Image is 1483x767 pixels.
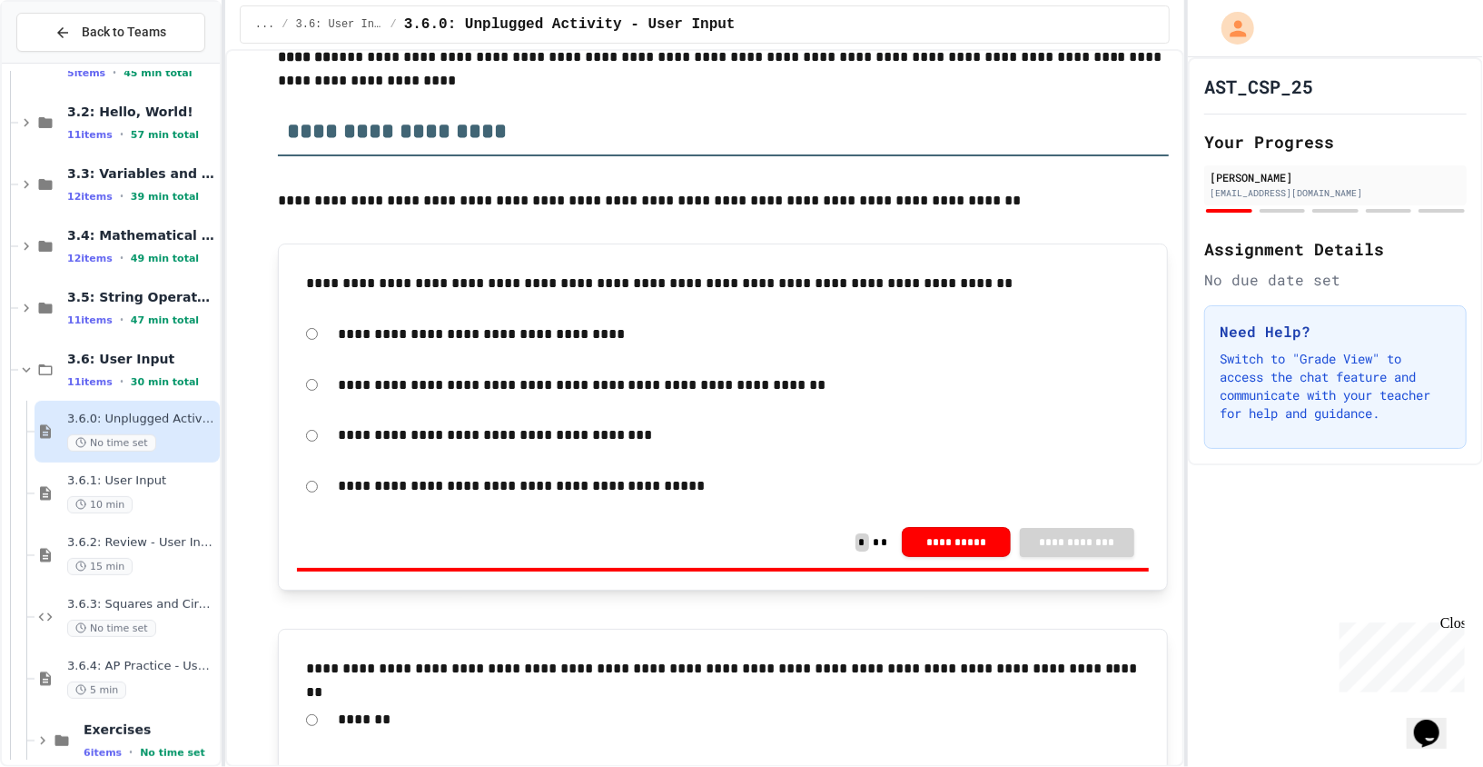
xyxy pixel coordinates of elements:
[67,191,113,203] span: 12 items
[113,65,116,80] span: •
[1204,129,1467,154] h2: Your Progress
[1407,694,1465,749] iframe: chat widget
[67,473,216,489] span: 3.6.1: User Input
[255,17,275,32] span: ...
[1210,186,1461,200] div: [EMAIL_ADDRESS][DOMAIN_NAME]
[67,129,113,141] span: 11 items
[1204,236,1467,262] h2: Assignment Details
[67,434,156,452] span: No time set
[67,659,216,674] span: 3.6.4: AP Practice - User Input
[131,376,199,388] span: 30 min total
[1332,615,1465,692] iframe: chat widget
[84,722,216,738] span: Exercises
[67,67,105,79] span: 5 items
[67,620,156,637] span: No time set
[131,314,199,326] span: 47 min total
[67,104,216,120] span: 3.2: Hello, World!
[124,67,192,79] span: 45 min total
[120,313,124,327] span: •
[67,289,216,305] span: 3.5: String Operators
[67,496,133,513] span: 10 min
[1204,269,1467,291] div: No due date set
[391,17,397,32] span: /
[282,17,288,32] span: /
[67,314,113,326] span: 11 items
[7,7,125,115] div: Chat with us now!Close
[131,191,199,203] span: 39 min total
[1220,321,1451,343] h3: Need Help?
[296,17,383,32] span: 3.6: User Input
[67,376,113,388] span: 11 items
[67,165,216,182] span: 3.3: Variables and Data Types
[67,558,133,575] span: 15 min
[129,745,133,760] span: •
[120,374,124,389] span: •
[67,253,113,264] span: 12 items
[67,597,216,613] span: 3.6.3: Squares and Circles
[1220,350,1451,423] p: Switch to "Grade View" to access the chat feature and communicate with your teacher for help and ...
[1204,74,1313,99] h1: AST_CSP_25
[120,189,124,204] span: •
[67,227,216,244] span: 3.4: Mathematical Operators
[404,14,736,35] span: 3.6.0: Unplugged Activity - User Input
[120,127,124,142] span: •
[67,535,216,551] span: 3.6.2: Review - User Input
[1202,7,1259,49] div: My Account
[1210,169,1461,185] div: [PERSON_NAME]
[84,747,122,759] span: 6 items
[131,253,199,264] span: 49 min total
[131,129,199,141] span: 57 min total
[67,682,126,699] span: 5 min
[67,412,216,427] span: 3.6.0: Unplugged Activity - User Input
[140,747,205,759] span: No time set
[120,251,124,265] span: •
[67,351,216,367] span: 3.6: User Input
[82,23,166,42] span: Back to Teams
